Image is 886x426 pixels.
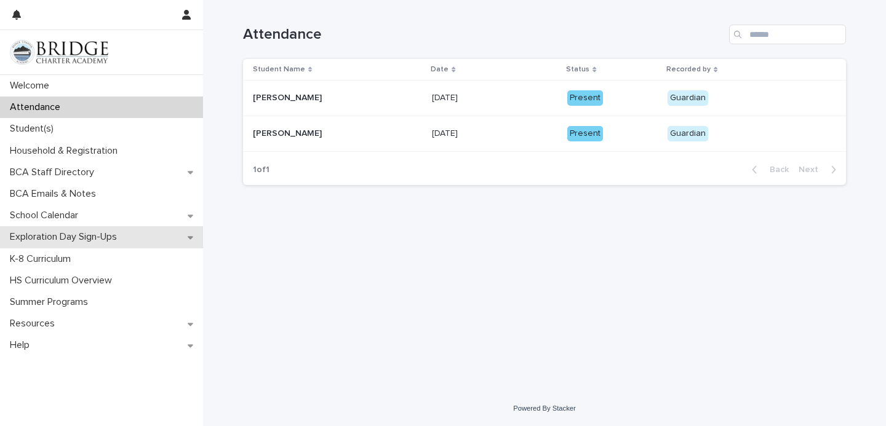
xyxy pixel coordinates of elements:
p: Welcome [5,80,59,92]
p: 1 of 1 [243,155,279,185]
p: Attendance [5,101,70,113]
span: Next [799,165,826,174]
p: BCA Staff Directory [5,167,104,178]
p: BCA Emails & Notes [5,188,106,200]
p: Recorded by [666,63,711,76]
h1: Attendance [243,26,724,44]
p: [DATE] [432,126,460,139]
p: Help [5,339,39,351]
p: School Calendar [5,210,88,221]
p: Student Name [253,63,305,76]
input: Search [729,25,846,44]
img: V1C1m3IdTEidaUdm9Hs0 [10,40,108,65]
p: K-8 Curriculum [5,253,81,265]
p: HS Curriculum Overview [5,275,122,286]
div: Guardian [668,126,708,141]
p: Household & Registration [5,145,127,157]
tr: [PERSON_NAME][PERSON_NAME] [DATE][DATE] PresentGuardian [243,116,846,152]
p: Exploration Day Sign-Ups [5,231,127,243]
div: Present [567,90,603,106]
a: Powered By Stacker [513,404,575,412]
p: [PERSON_NAME] [253,90,324,103]
p: Date [431,63,449,76]
p: Summer Programs [5,296,98,308]
button: Back [742,164,794,175]
button: Next [794,164,846,175]
p: [PERSON_NAME] [253,126,324,139]
tr: [PERSON_NAME][PERSON_NAME] [DATE][DATE] PresentGuardian [243,81,846,116]
p: Student(s) [5,123,63,135]
div: Present [567,126,603,141]
div: Guardian [668,90,708,106]
p: Status [566,63,589,76]
p: [DATE] [432,90,460,103]
span: Back [762,165,789,174]
p: Resources [5,318,65,329]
